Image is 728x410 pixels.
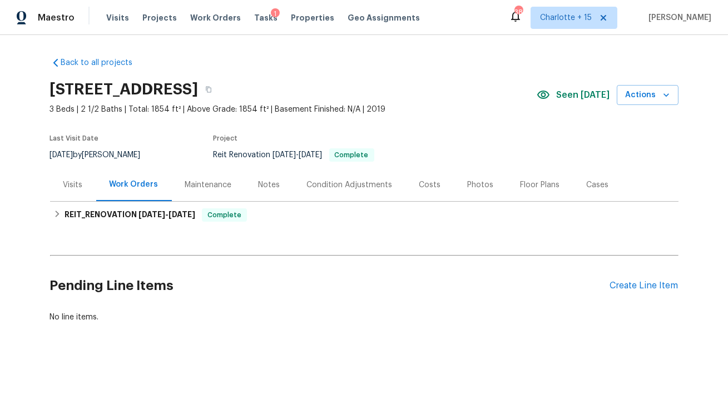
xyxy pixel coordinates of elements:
[106,12,129,23] span: Visits
[307,179,393,191] div: Condition Adjustments
[214,151,374,159] span: Reit Renovation
[273,151,296,159] span: [DATE]
[50,148,154,162] div: by [PERSON_NAME]
[50,84,199,95] h2: [STREET_ADDRESS]
[50,57,157,68] a: Back to all projects
[514,7,522,18] div: 385
[521,179,560,191] div: Floor Plans
[65,208,195,222] h6: REIT_RENOVATION
[142,12,177,23] span: Projects
[214,135,238,142] span: Project
[50,151,73,159] span: [DATE]
[185,179,232,191] div: Maintenance
[138,211,195,218] span: -
[169,211,195,218] span: [DATE]
[291,12,334,23] span: Properties
[644,12,711,23] span: [PERSON_NAME]
[271,8,280,19] div: 1
[203,209,246,221] span: Complete
[419,179,441,191] div: Costs
[348,12,420,23] span: Geo Assignments
[468,179,494,191] div: Photos
[50,135,99,142] span: Last Visit Date
[138,211,165,218] span: [DATE]
[610,281,679,291] div: Create Line Item
[50,104,537,115] span: 3 Beds | 2 1/2 Baths | Total: 1854 ft² | Above Grade: 1854 ft² | Basement Finished: N/A | 2019
[110,179,159,190] div: Work Orders
[273,151,323,159] span: -
[557,89,610,101] span: Seen [DATE]
[254,14,278,22] span: Tasks
[50,202,679,228] div: REIT_RENOVATION [DATE]-[DATE]Complete
[38,12,75,23] span: Maestro
[626,88,670,102] span: Actions
[50,312,679,323] div: No line items.
[259,179,280,191] div: Notes
[299,151,323,159] span: [DATE]
[63,179,83,191] div: Visits
[50,260,610,312] h2: Pending Line Items
[190,12,241,23] span: Work Orders
[587,179,609,191] div: Cases
[617,85,679,106] button: Actions
[540,12,592,23] span: Charlotte + 15
[330,152,373,158] span: Complete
